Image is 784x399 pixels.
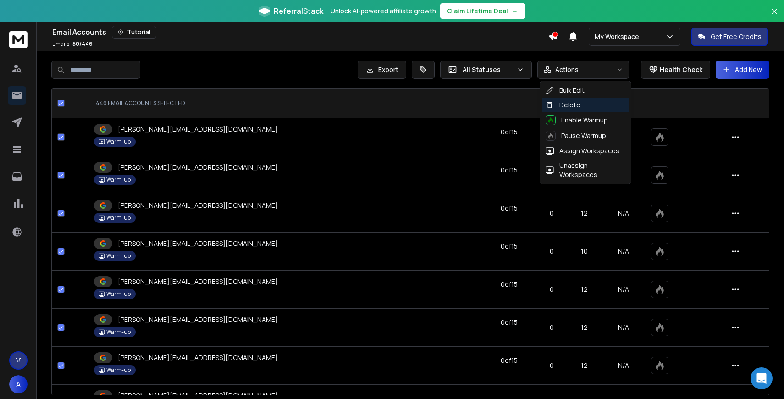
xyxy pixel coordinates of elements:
[711,32,762,41] p: Get Free Credits
[607,209,640,218] p: N/A
[118,353,278,362] p: [PERSON_NAME][EMAIL_ADDRESS][DOMAIN_NAME]
[607,323,640,332] p: N/A
[542,285,561,294] p: 0
[358,61,406,79] button: Export
[501,280,518,289] div: 0 of 15
[501,242,518,251] div: 0 of 15
[691,28,768,46] button: Get Free Credits
[106,138,131,145] p: Warm-up
[546,115,608,125] div: Enable Warmup
[546,146,619,155] div: Assign Workspaces
[512,6,518,16] span: →
[118,125,278,134] p: [PERSON_NAME][EMAIL_ADDRESS][DOMAIN_NAME]
[118,315,278,324] p: [PERSON_NAME][EMAIL_ADDRESS][DOMAIN_NAME]
[546,131,606,141] div: Pause Warmup
[542,209,561,218] p: 0
[595,32,643,41] p: My Workspace
[546,100,580,110] div: Delete
[546,161,625,179] div: Unassign Workspaces
[112,26,156,39] button: Tutorial
[331,6,436,16] p: Unlock AI-powered affiliate growth
[546,86,585,95] div: Bulk Edit
[118,163,278,172] p: [PERSON_NAME][EMAIL_ADDRESS][DOMAIN_NAME]
[118,277,278,286] p: [PERSON_NAME][EMAIL_ADDRESS][DOMAIN_NAME]
[52,26,548,39] div: Email Accounts
[607,361,640,370] p: N/A
[52,40,93,48] p: Emails :
[501,127,518,137] div: 0 of 15
[501,356,518,365] div: 0 of 15
[607,285,640,294] p: N/A
[106,328,131,336] p: Warm-up
[641,61,710,79] button: Health Check
[9,375,28,393] button: A
[72,40,93,48] span: 50 / 446
[118,201,278,210] p: [PERSON_NAME][EMAIL_ADDRESS][DOMAIN_NAME]
[440,3,525,19] button: Claim Lifetime Deal→
[567,309,602,347] td: 12
[106,290,131,298] p: Warm-up
[751,367,773,389] div: Open Intercom Messenger
[463,65,513,74] p: All Statuses
[106,214,131,222] p: Warm-up
[96,100,474,107] div: 446 EMAIL ACCOUNTS SELECTED
[274,6,323,17] span: ReferralStack
[567,233,602,271] td: 10
[567,194,602,233] td: 12
[118,239,278,248] p: [PERSON_NAME][EMAIL_ADDRESS][DOMAIN_NAME]
[542,361,561,370] p: 0
[106,176,131,183] p: Warm-up
[501,318,518,327] div: 0 of 15
[501,166,518,175] div: 0 of 15
[716,61,769,79] button: Add New
[542,247,561,256] p: 0
[106,252,131,260] p: Warm-up
[567,271,602,309] td: 12
[501,204,518,213] div: 0 of 15
[567,347,602,385] td: 12
[555,65,579,74] p: Actions
[660,65,702,74] p: Health Check
[542,323,561,332] p: 0
[607,247,640,256] p: N/A
[106,366,131,374] p: Warm-up
[768,6,780,28] button: Close banner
